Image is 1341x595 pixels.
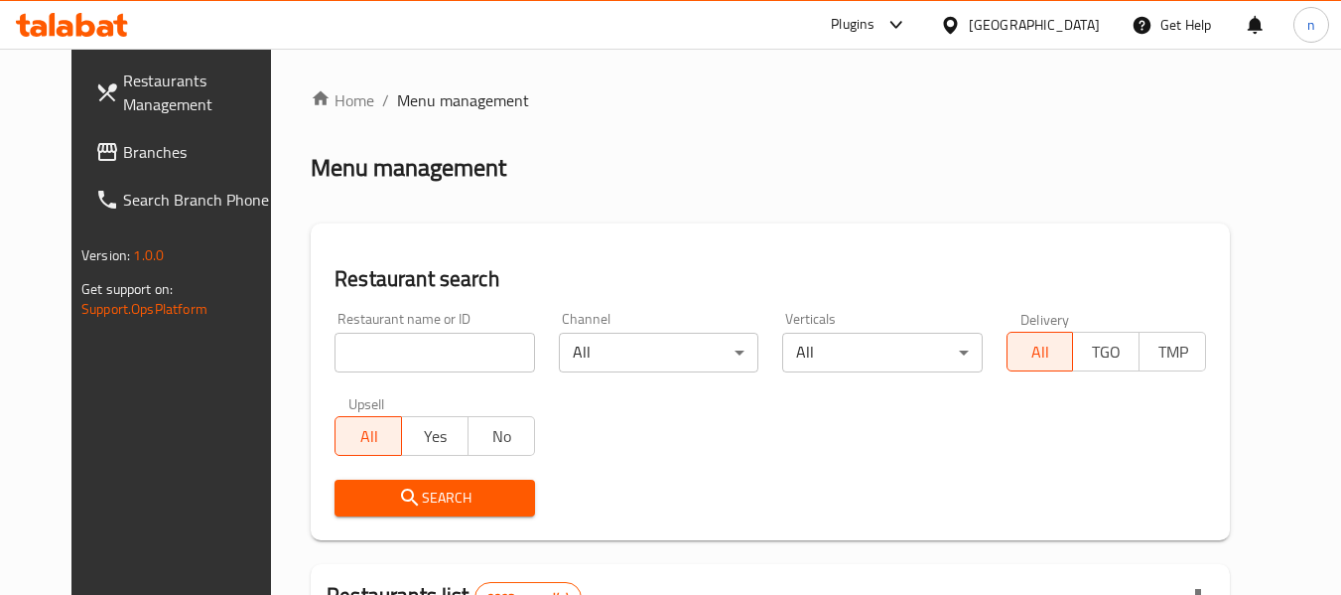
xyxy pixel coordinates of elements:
h2: Menu management [311,152,506,184]
span: Get support on: [81,276,173,302]
span: Menu management [397,88,529,112]
span: All [343,422,394,451]
div: [GEOGRAPHIC_DATA] [969,14,1100,36]
span: All [1015,338,1066,367]
label: Delivery [1020,312,1070,326]
a: Branches [79,128,296,176]
nav: breadcrumb [311,88,1230,112]
button: All [335,416,402,456]
button: Search [335,480,534,517]
span: TGO [1081,338,1132,367]
label: Upsell [348,396,385,410]
div: All [559,333,758,372]
span: Search Branch Phone [123,188,280,212]
span: Branches [123,140,280,164]
span: Yes [410,422,461,451]
span: 1.0.0 [133,242,164,268]
span: Restaurants Management [123,69,280,116]
button: No [468,416,535,456]
a: Support.OpsPlatform [81,296,207,322]
span: TMP [1147,338,1198,367]
span: No [476,422,527,451]
a: Home [311,88,374,112]
span: Version: [81,242,130,268]
span: Search [350,486,518,511]
a: Search Branch Phone [79,176,296,223]
li: / [382,88,389,112]
span: n [1307,14,1315,36]
div: Plugins [831,13,874,37]
h2: Restaurant search [335,264,1206,294]
button: TMP [1139,332,1206,372]
button: TGO [1072,332,1140,372]
button: All [1006,332,1074,372]
input: Search for restaurant name or ID.. [335,333,534,372]
a: Restaurants Management [79,57,296,128]
button: Yes [401,416,469,456]
div: All [782,333,982,372]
